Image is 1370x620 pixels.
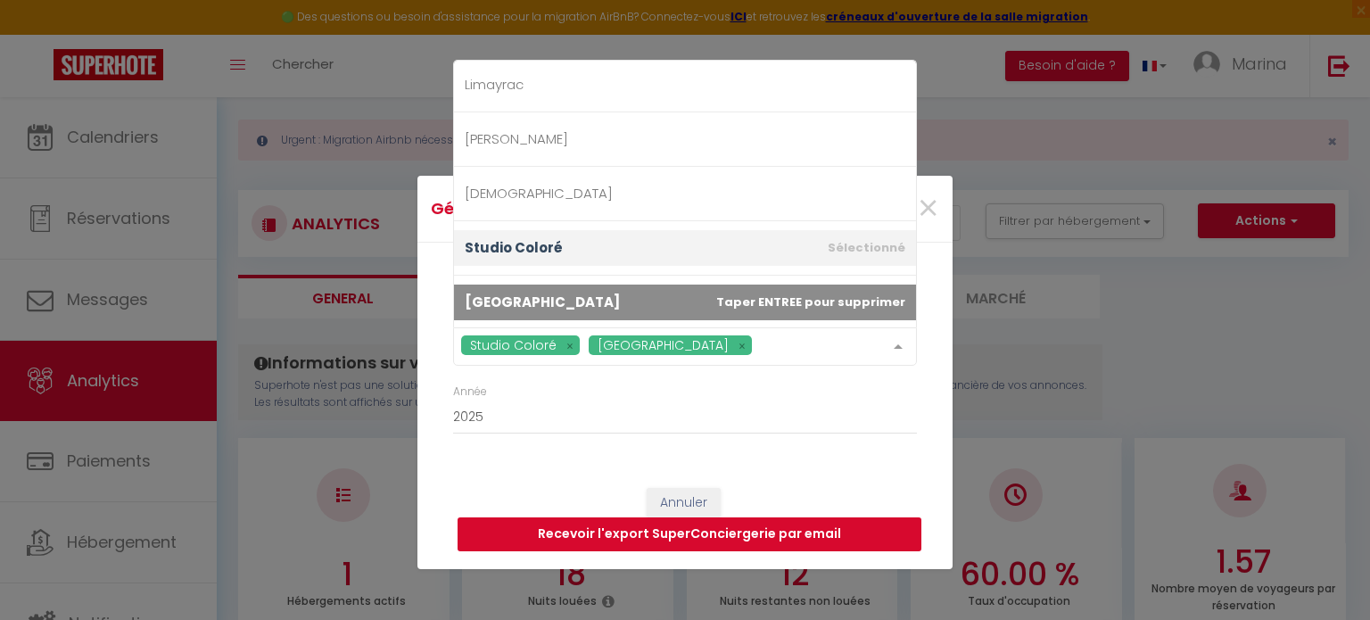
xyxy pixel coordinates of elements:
[431,196,762,221] h4: Génération SuperConciergerie
[458,517,921,551] button: Recevoir l'export SuperConciergerie par email
[647,488,721,518] button: Annuler
[453,384,487,401] label: Année
[470,336,557,354] span: Studio Coloré
[917,190,939,228] button: Close
[465,129,568,148] span: [PERSON_NAME]
[598,336,729,354] span: [GEOGRAPHIC_DATA]
[465,293,620,311] span: [GEOGRAPHIC_DATA]
[917,182,939,236] span: ×
[465,238,563,257] span: Studio Coloré
[465,184,613,203] span: [DEMOGRAPHIC_DATA]
[14,7,68,61] button: Ouvrir le widget de chat LiveChat
[465,75,524,94] span: Limayrac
